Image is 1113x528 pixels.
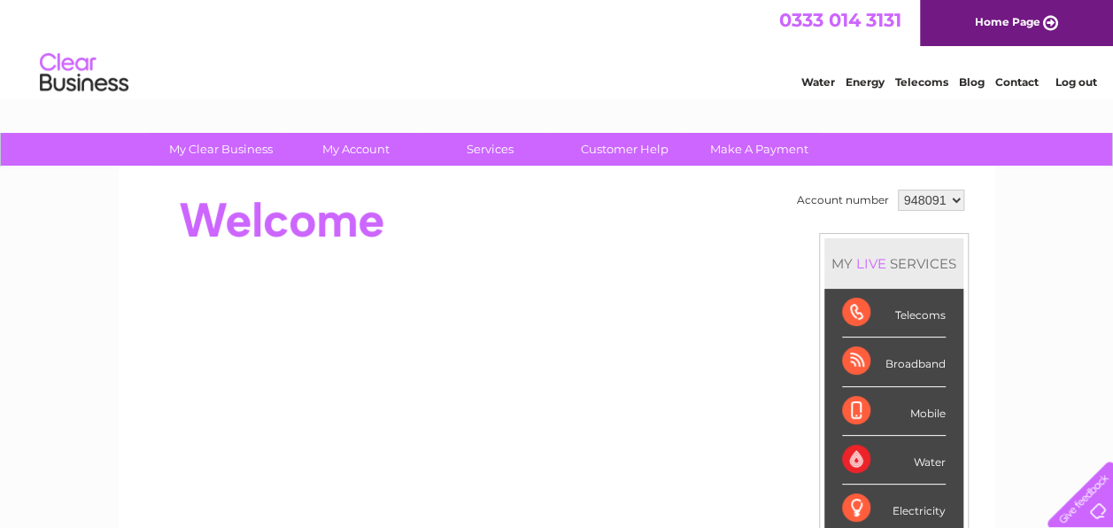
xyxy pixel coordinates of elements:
[995,75,1039,89] a: Contact
[139,10,976,86] div: Clear Business is a trading name of Verastar Limited (registered in [GEOGRAPHIC_DATA] No. 3667643...
[779,9,901,31] a: 0333 014 3131
[801,75,835,89] a: Water
[842,338,946,386] div: Broadband
[853,255,890,272] div: LIVE
[824,238,963,289] div: MY SERVICES
[148,133,294,166] a: My Clear Business
[842,289,946,338] div: Telecoms
[846,75,885,89] a: Energy
[959,75,985,89] a: Blog
[686,133,832,166] a: Make A Payment
[552,133,698,166] a: Customer Help
[792,185,893,215] td: Account number
[895,75,948,89] a: Telecoms
[842,436,946,485] div: Water
[842,387,946,436] div: Mobile
[39,46,129,100] img: logo.png
[1055,75,1096,89] a: Log out
[282,133,429,166] a: My Account
[417,133,563,166] a: Services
